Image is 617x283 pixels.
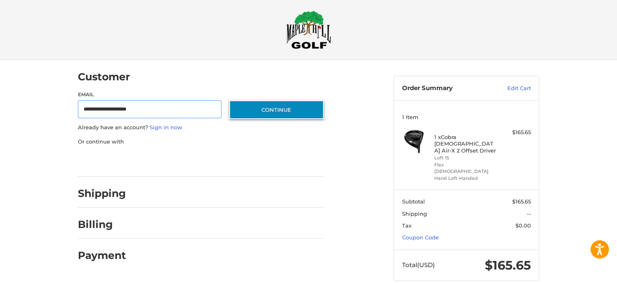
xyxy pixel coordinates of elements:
li: Loft 15 [434,155,497,161]
span: -- [527,210,531,217]
iframe: PayPal-paylater [144,154,206,168]
span: Tax [402,222,411,229]
iframe: PayPal-venmo [214,154,275,168]
span: Subtotal [402,198,425,205]
li: Hand Left-Handed [434,175,497,182]
p: Or continue with [78,138,324,146]
label: Email [78,91,221,98]
span: $165.65 [512,198,531,205]
span: $0.00 [515,222,531,229]
h2: Payment [78,249,126,262]
h2: Billing [78,218,126,231]
div: $165.65 [499,128,531,137]
h2: Customer [78,71,130,83]
iframe: PayPal-paypal [75,154,137,168]
img: Maple Hill Golf [286,11,331,49]
h3: Order Summary [402,84,490,93]
li: Flex [DEMOGRAPHIC_DATA] [434,161,497,175]
h4: 1 x Cobra [DEMOGRAPHIC_DATA] Air-X 2 Offset Driver [434,134,497,154]
span: $165.65 [485,258,531,273]
h3: 1 Item [402,114,531,120]
a: Coupon Code [402,234,439,241]
a: Edit Cart [490,84,531,93]
span: Shipping [402,210,427,217]
h2: Shipping [78,187,126,200]
p: Already have an account? [78,124,324,132]
a: Sign in now [150,124,182,130]
button: Continue [229,100,324,119]
iframe: Google Customer Reviews [550,261,617,283]
span: Total (USD) [402,261,435,269]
